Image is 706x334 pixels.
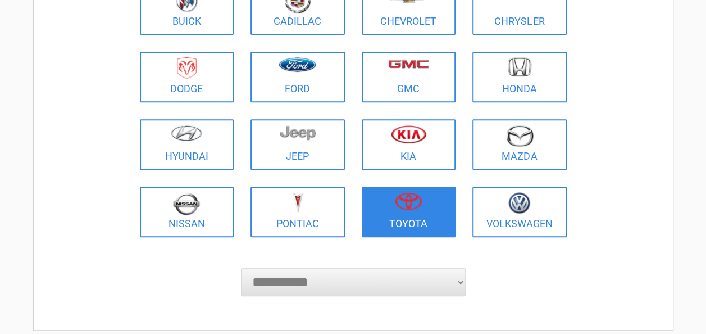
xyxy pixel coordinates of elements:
img: jeep [280,125,316,141]
img: hyundai [171,125,202,141]
a: Nissan [140,187,234,237]
img: honda [508,57,531,77]
a: Volkswagen [472,187,567,237]
img: pontiac [292,192,303,214]
a: Kia [362,119,456,170]
a: Toyota [362,187,456,237]
a: Honda [472,52,567,102]
img: ford [279,57,316,72]
img: nissan [173,192,200,215]
a: Jeep [250,119,345,170]
img: volkswagen [508,192,530,214]
img: mazda [505,125,534,147]
a: GMC [362,52,456,102]
img: gmc [388,59,429,69]
a: Hyundai [140,119,234,170]
img: kia [391,125,426,143]
a: Dodge [140,52,234,102]
a: Pontiac [250,187,345,237]
a: Mazda [472,119,567,170]
img: dodge [177,57,197,79]
img: toyota [395,192,422,210]
a: Ford [250,52,345,102]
